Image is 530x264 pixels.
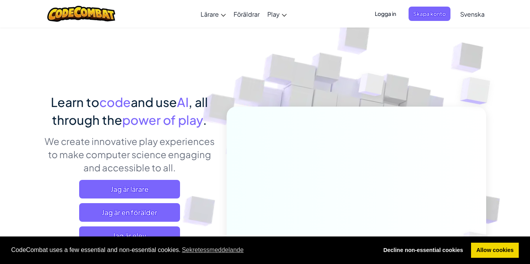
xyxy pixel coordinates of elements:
[267,10,280,18] span: Play
[177,94,189,110] span: AI
[378,243,468,258] a: deny cookies
[11,244,372,256] span: CodeCombat uses a few essential and non-essential cookies.
[47,6,115,22] img: CodeCombat logo
[79,180,180,198] a: Jag är lärare
[460,10,485,18] span: Svenska
[230,3,263,24] a: Föräldrar
[99,94,131,110] span: code
[456,3,488,24] a: Svenska
[263,3,291,24] a: Play
[181,244,245,256] a: learn more about cookies
[370,7,401,21] button: Logga in
[409,7,450,21] button: Skapa konto
[122,112,203,128] span: power of play
[445,58,512,124] img: Overlap cubes
[201,10,219,18] span: Lärare
[344,58,400,116] img: Overlap cubes
[131,94,177,110] span: and use
[79,203,180,222] a: Jag är en förälder
[203,112,207,128] span: .
[471,243,519,258] a: allow cookies
[197,3,230,24] a: Lärare
[79,226,180,245] button: Jag är elev
[51,94,99,110] span: Learn to
[44,135,215,174] p: We create innovative play experiences to make computer science engaging and accessible to all.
